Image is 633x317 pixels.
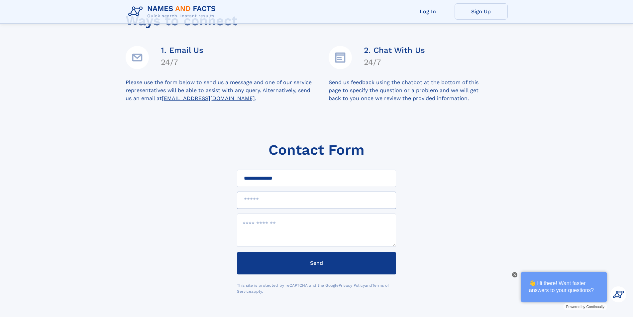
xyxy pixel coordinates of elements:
h4: 24/7 [161,58,203,67]
a: Privacy Policy [339,283,365,288]
div: Please use the form below to send us a message and one of our service representatives will be abl... [126,79,329,102]
button: Send [237,252,396,274]
img: Logo Names and Facts [126,3,221,21]
a: Powered by Continually [563,303,607,310]
h4: 24/7 [364,58,425,67]
span: Powered by Continually [566,305,604,309]
a: [EMAIL_ADDRESS][DOMAIN_NAME] [162,95,255,101]
div: This site is protected by reCAPTCHA and the Google and apply. [237,282,396,294]
h1: Contact Form [268,142,365,158]
h4: 1. Email Us [161,46,203,55]
img: Kevin [610,286,626,302]
div: Send us feedback using the chatbot at the bottom of this page to specify the question or a proble... [329,79,508,102]
a: Log In [401,3,455,20]
img: Details Icon [329,46,352,69]
div: 👋 Hi there! Want faster answers to your questions? [521,272,607,302]
img: Close [513,273,516,276]
h4: 2. Chat With Us [364,46,425,55]
a: Terms of Service [237,283,389,294]
a: Sign Up [455,3,508,20]
img: Email Address Icon [126,46,149,69]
